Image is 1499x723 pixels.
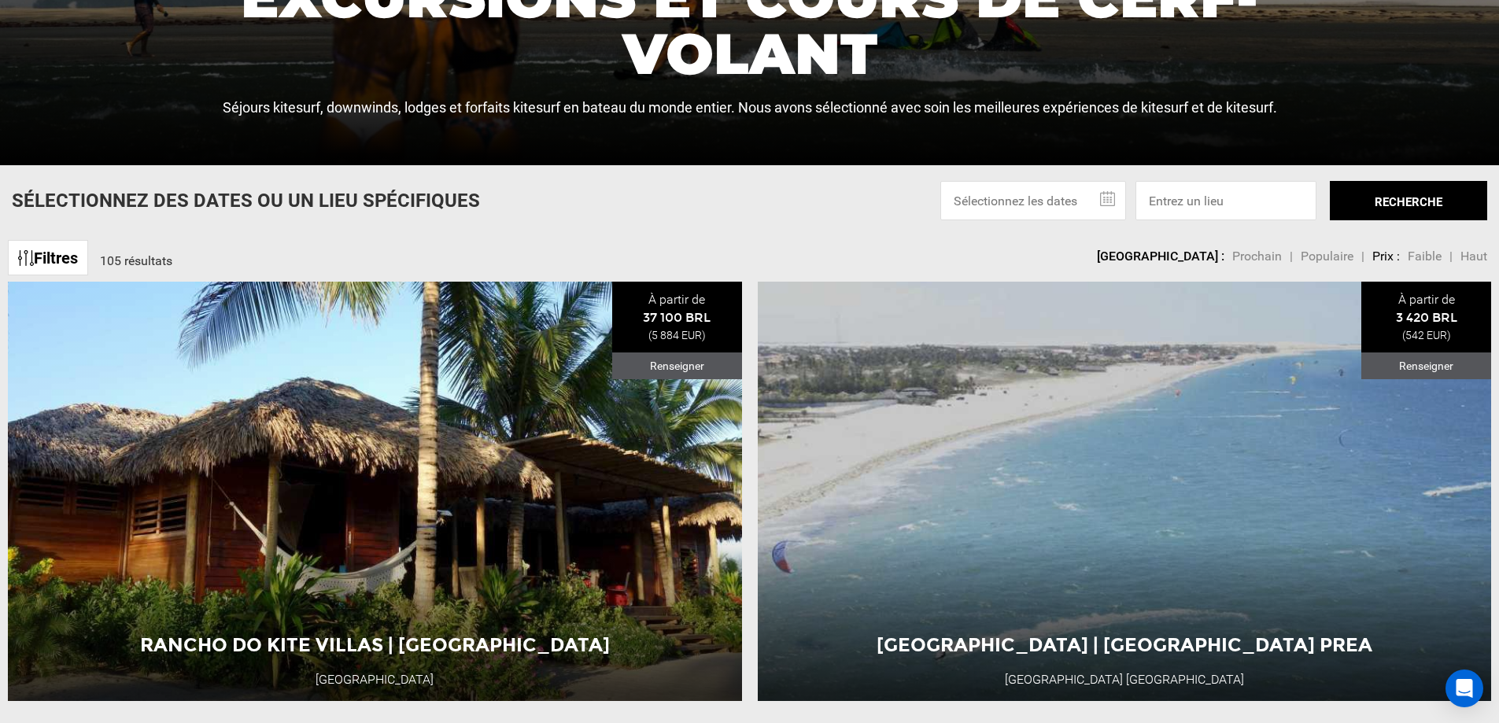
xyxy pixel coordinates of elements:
[1445,670,1483,707] div: Ouvrir Intercom Messenger
[1372,249,1400,264] font: Prix :
[1135,181,1316,220] input: Entrez un lieu
[1330,181,1487,220] button: RECHERCHE
[1375,195,1442,209] font: RECHERCHE
[223,99,1277,116] font: Séjours kitesurf, downwinds, lodges et forfaits kitesurf en bateau du monde entier. Nous avons sé...
[12,190,480,212] font: Sélectionnez des dates ou un lieu spécifiques
[18,250,34,266] img: btn-icon.svg
[1460,249,1487,264] font: Haut
[1290,249,1293,264] font: |
[100,253,172,268] font: 105 résultats
[1097,249,1224,264] font: [GEOGRAPHIC_DATA] :
[1449,249,1453,264] font: |
[1301,249,1353,264] font: Populaire
[940,181,1126,220] input: Sélectionnez les dates
[1408,249,1442,264] font: Faible
[1232,249,1282,264] font: Prochain
[1361,249,1364,264] font: |
[34,249,78,267] font: Filtres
